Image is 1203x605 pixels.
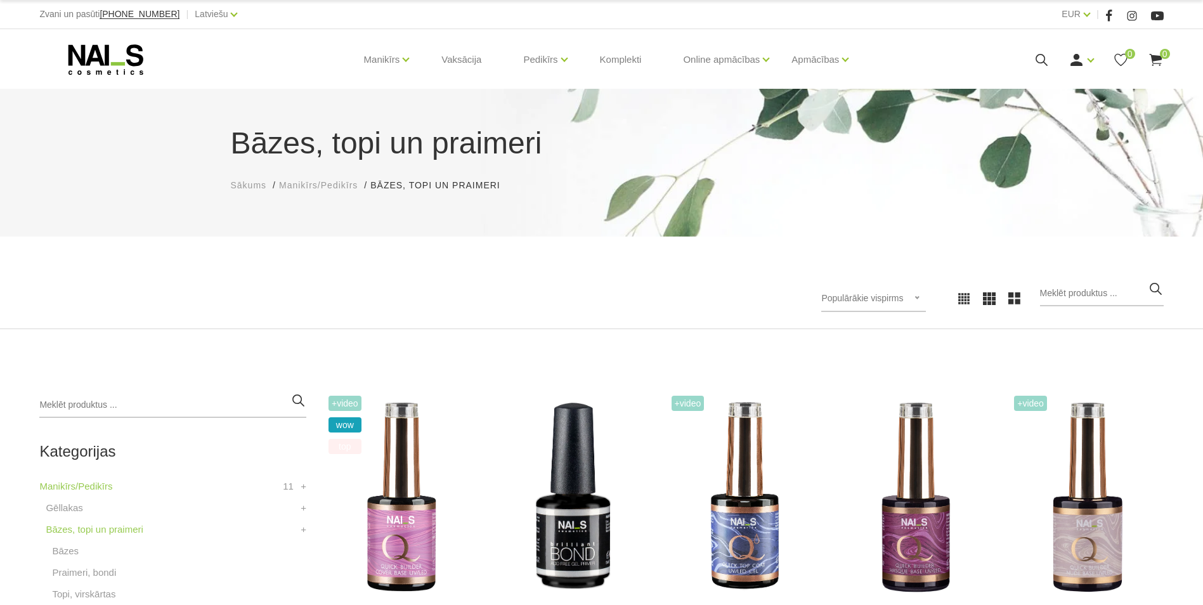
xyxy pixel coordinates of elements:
a: Praimeri, bondi [52,565,116,580]
a: Manikīrs/Pedikīrs [39,479,112,494]
span: 0 [1125,49,1135,59]
a: Manikīrs/Pedikīrs [279,179,358,192]
input: Meklēt produktus ... [1040,281,1164,306]
img: Bezskābes saķeres kārta nagiem.Skābi nesaturošs līdzeklis, kas nodrošina lielisku dabīgā naga saķ... [497,393,649,602]
img: Quick Masque base – viegli maskējoša bāze/gels. Šī bāze/gels ir unikāls produkts ar daudz izmanto... [840,393,992,602]
div: Zvani un pasūti [39,6,179,22]
a: 0 [1148,52,1164,68]
a: + [301,500,306,516]
span: [PHONE_NUMBER] [100,9,179,19]
span: +Video [328,396,361,411]
a: Bāzes [52,543,79,559]
a: Apmācības [791,34,839,85]
span: | [186,6,188,22]
a: Komplekti [590,29,652,90]
img: Šī brīža iemīlētākais produkts, kas nepieviļ nevienu meistaru.Perfektas noturības kamuflāžas bāze... [325,393,478,602]
a: Manikīrs [364,34,400,85]
span: Populārākie vispirms [821,293,903,303]
span: top [328,439,361,454]
span: Manikīrs/Pedikīrs [279,180,358,190]
span: 11 [283,479,294,494]
a: + [301,522,306,537]
span: +Video [1014,396,1047,411]
h1: Bāzes, topi un praimeri [231,120,973,166]
span: 0 [1160,49,1170,59]
input: Meklēt produktus ... [39,393,306,418]
a: Sākums [231,179,267,192]
a: Pedikīrs [523,34,557,85]
span: wow [328,417,361,433]
li: Bāzes, topi un praimeri [370,179,512,192]
a: Gēllakas [46,500,82,516]
h2: Kategorijas [39,443,306,460]
span: +Video [672,396,705,411]
a: Vaksācija [431,29,491,90]
a: [PHONE_NUMBER] [100,10,179,19]
a: Online apmācības [683,34,760,85]
img: Lieliskas noturības kamuflējošā bāze/gels, kas ir saudzīga pret dabīgo nagu un nebojā naga plātni... [1011,393,1163,602]
a: Bāzes, topi un praimeri [46,522,143,537]
img: Virsējais pārklājums bez lipīgā slāņa.Nodrošina izcilu spīdumu manikīram līdz pat nākamajai profi... [668,393,821,602]
a: Latviešu [195,6,228,22]
a: + [301,479,306,494]
a: EUR [1062,6,1081,22]
a: Topi, virskārtas [52,587,115,602]
a: 0 [1113,52,1129,68]
span: Sākums [231,180,267,190]
span: | [1096,6,1099,22]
